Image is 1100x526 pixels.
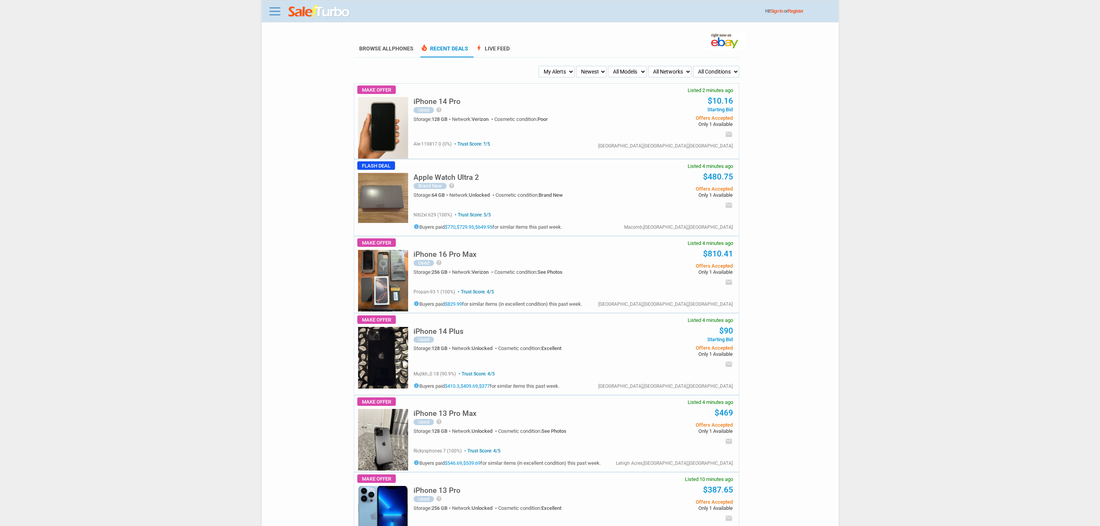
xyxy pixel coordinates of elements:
span: Offers Accepted [616,499,732,504]
span: Listed 4 minutes ago [688,164,733,169]
span: Listed 2 minutes ago [688,88,733,93]
div: Storage: [414,506,452,511]
span: Trust Score: 5/5 [453,212,491,218]
i: help [436,260,442,266]
a: $480.75 [703,172,733,181]
h5: iPhone 13 Pro [414,487,460,494]
span: Trust Score: ?/5 [453,141,490,147]
img: saleturbo.com - Online Deals and Discount Coupons [288,5,350,19]
div: Network: [452,117,494,122]
a: $539.69 [463,460,481,466]
span: Listed 4 minutes ago [688,400,733,405]
a: $546.69 [445,460,462,466]
h5: iPhone 14 Pro [414,98,460,105]
span: 128 GB [432,116,447,122]
span: Only 1 Available [616,193,732,198]
a: $409.69 [460,383,478,389]
img: s-l225.jpg [358,97,408,159]
span: Excellent [541,505,561,511]
a: $770 [445,224,455,230]
h5: Buyers paid for similar items (in excellent condition) this past week. [414,301,582,307]
a: iPhone 13 Pro Max [414,411,477,417]
span: Trust Score: 4/5 [456,289,494,295]
a: $90 [719,326,733,335]
div: Cosmetic condition: [498,346,561,351]
span: Only 1 Available [616,270,732,275]
i: email [725,278,733,286]
div: Storage: [414,346,452,351]
div: Cosmetic condition: [498,429,566,434]
span: Offers Accepted [616,422,732,427]
span: bolt [475,44,483,52]
span: rickysphones 7 (100%) [414,448,462,454]
div: Used [414,260,434,266]
span: Brand New [539,192,563,198]
span: Make Offer [357,85,396,94]
span: Listed 4 minutes ago [688,241,733,246]
div: Network: [452,346,498,351]
a: Sign In [770,8,783,14]
h5: iPhone 13 Pro Max [414,410,477,417]
img: s-l225.jpg [358,173,408,223]
i: email [725,201,733,209]
a: iPhone 13 Pro [414,488,460,494]
i: info [414,383,419,389]
span: See Photos [541,428,566,434]
div: [GEOGRAPHIC_DATA],[GEOGRAPHIC_DATA],[GEOGRAPHIC_DATA] [598,144,733,148]
a: $829.99 [445,301,462,307]
span: Only 1 Available [616,429,732,434]
div: Storage: [414,270,452,275]
a: $729.95 [457,224,474,230]
span: Unlocked [472,505,492,511]
a: iPhone 14 Plus [414,329,464,335]
span: See Photos [537,269,563,275]
div: Network: [452,270,494,275]
span: Make Offer [357,474,396,483]
span: Hi! [765,8,770,14]
div: Cosmetic condition: [498,506,561,511]
span: Trust Score: 4/5 [457,371,495,377]
div: Network: [452,429,498,434]
span: Make Offer [357,315,396,324]
i: info [414,301,419,307]
h5: iPhone 16 Pro Max [414,251,477,258]
span: Starting Bid [616,107,732,112]
span: propan-93 1 (100%) [414,289,455,295]
i: help [449,183,455,189]
h5: Buyers paid , for similar items (in excellent condition) this past week. [414,460,601,466]
a: $469 [715,408,733,417]
div: Used [414,337,434,343]
span: Phones [392,45,414,52]
i: info [414,460,419,466]
span: Trust Score: 4/5 [463,448,501,454]
span: Unlocked [469,192,490,198]
div: Cosmetic condition: [494,117,548,122]
i: email [725,360,733,368]
span: Offers Accepted [616,345,732,350]
span: or [784,8,803,14]
a: Browse AllPhones [359,45,414,52]
span: 256 GB [432,269,447,275]
span: Listed 4 minutes ago [688,318,733,323]
span: Flash Deal [357,161,395,170]
span: Make Offer [357,238,396,247]
span: Unlocked [472,428,492,434]
span: Only 1 Available [616,122,732,127]
a: $10.16 [708,96,733,106]
i: help [436,107,442,113]
div: Storage: [414,193,449,198]
span: Starting Bid [616,337,732,342]
i: email [725,437,733,445]
span: 128 GB [432,345,447,351]
h5: iPhone 14 Plus [414,328,464,335]
span: local_fire_department [420,44,428,52]
span: Unlocked [472,345,492,351]
span: Poor [537,116,548,122]
a: boltLive Feed [475,45,510,57]
a: $649.95 [475,224,492,230]
a: iPhone 16 Pro Max [414,252,477,258]
span: 256 GB [432,505,447,511]
i: info [414,224,419,229]
div: Used [414,419,434,425]
span: Offers Accepted [616,186,732,191]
